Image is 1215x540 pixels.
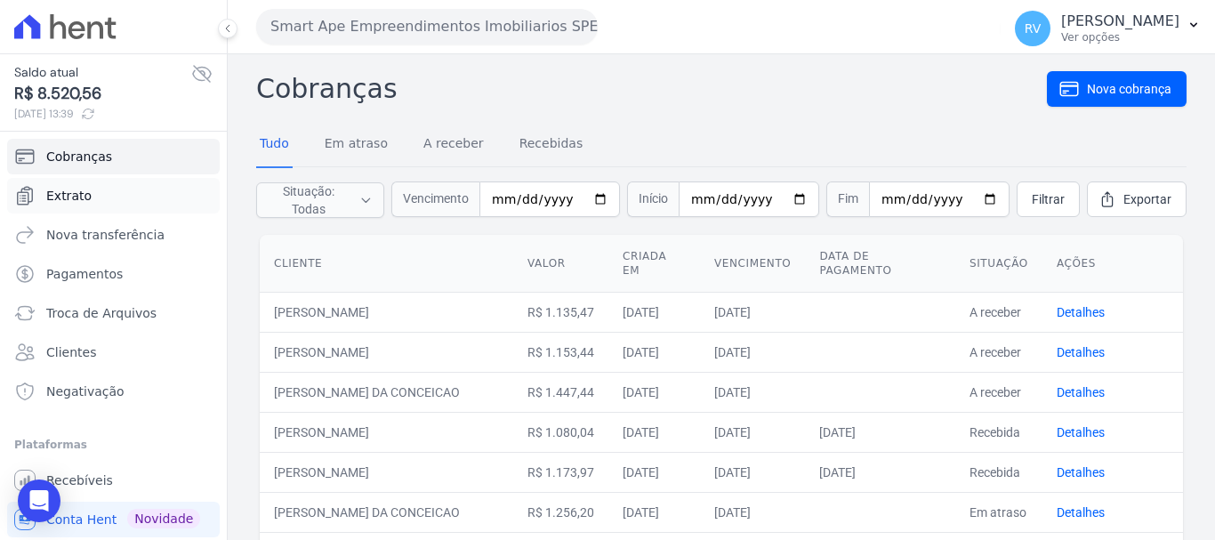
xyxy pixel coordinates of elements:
[260,492,513,532] td: [PERSON_NAME] DA CONCEICAO
[700,235,805,293] th: Vencimento
[260,332,513,372] td: [PERSON_NAME]
[1025,22,1042,35] span: RV
[260,235,513,293] th: Cliente
[260,452,513,492] td: [PERSON_NAME]
[46,187,92,205] span: Extrato
[127,509,200,528] span: Novidade
[805,235,955,293] th: Data de pagamento
[700,372,805,412] td: [DATE]
[608,372,700,412] td: [DATE]
[955,452,1042,492] td: Recebida
[7,295,220,331] a: Troca de Arquivos
[1057,425,1105,439] a: Detalhes
[513,292,608,332] td: R$ 1.135,47
[700,412,805,452] td: [DATE]
[513,235,608,293] th: Valor
[420,122,487,168] a: A receber
[7,502,220,537] a: Conta Hent Novidade
[513,332,608,372] td: R$ 1.153,44
[256,9,598,44] button: Smart Ape Empreendimentos Imobiliarios SPE LTDA
[260,412,513,452] td: [PERSON_NAME]
[18,480,60,522] div: Open Intercom Messenger
[516,122,587,168] a: Recebidas
[513,412,608,452] td: R$ 1.080,04
[627,181,679,217] span: Início
[260,372,513,412] td: [PERSON_NAME] DA CONCEICAO
[7,374,220,409] a: Negativação
[391,181,479,217] span: Vencimento
[608,292,700,332] td: [DATE]
[14,106,191,122] span: [DATE] 13:39
[46,148,112,165] span: Cobranças
[1061,30,1179,44] p: Ver opções
[955,492,1042,532] td: Em atraso
[826,181,869,217] span: Fim
[1017,181,1080,217] a: Filtrar
[1032,190,1065,208] span: Filtrar
[14,434,213,455] div: Plataformas
[268,182,349,218] span: Situação: Todas
[1087,80,1171,98] span: Nova cobrança
[955,372,1042,412] td: A receber
[1057,305,1105,319] a: Detalhes
[608,235,700,293] th: Criada em
[256,182,384,218] button: Situação: Todas
[7,217,220,253] a: Nova transferência
[608,452,700,492] td: [DATE]
[46,265,123,283] span: Pagamentos
[7,139,220,174] a: Cobranças
[1047,71,1187,107] a: Nova cobrança
[46,226,165,244] span: Nova transferência
[1061,12,1179,30] p: [PERSON_NAME]
[14,63,191,82] span: Saldo atual
[805,452,955,492] td: [DATE]
[700,292,805,332] td: [DATE]
[260,292,513,332] td: [PERSON_NAME]
[1057,385,1105,399] a: Detalhes
[46,383,125,400] span: Negativação
[7,178,220,214] a: Extrato
[608,332,700,372] td: [DATE]
[1123,190,1171,208] span: Exportar
[1087,181,1187,217] a: Exportar
[46,511,117,528] span: Conta Hent
[46,304,157,322] span: Troca de Arquivos
[1057,465,1105,480] a: Detalhes
[700,452,805,492] td: [DATE]
[955,412,1042,452] td: Recebida
[513,372,608,412] td: R$ 1.447,44
[805,412,955,452] td: [DATE]
[955,292,1042,332] td: A receber
[700,492,805,532] td: [DATE]
[513,492,608,532] td: R$ 1.256,20
[46,343,96,361] span: Clientes
[14,82,191,106] span: R$ 8.520,56
[321,122,391,168] a: Em atraso
[256,122,293,168] a: Tudo
[955,235,1042,293] th: Situação
[1001,4,1215,53] button: RV [PERSON_NAME] Ver opções
[513,452,608,492] td: R$ 1.173,97
[1057,345,1105,359] a: Detalhes
[7,256,220,292] a: Pagamentos
[955,332,1042,372] td: A receber
[46,471,113,489] span: Recebíveis
[608,492,700,532] td: [DATE]
[7,334,220,370] a: Clientes
[7,463,220,498] a: Recebíveis
[1042,235,1183,293] th: Ações
[608,412,700,452] td: [DATE]
[256,69,1047,109] h2: Cobranças
[700,332,805,372] td: [DATE]
[1057,505,1105,520] a: Detalhes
